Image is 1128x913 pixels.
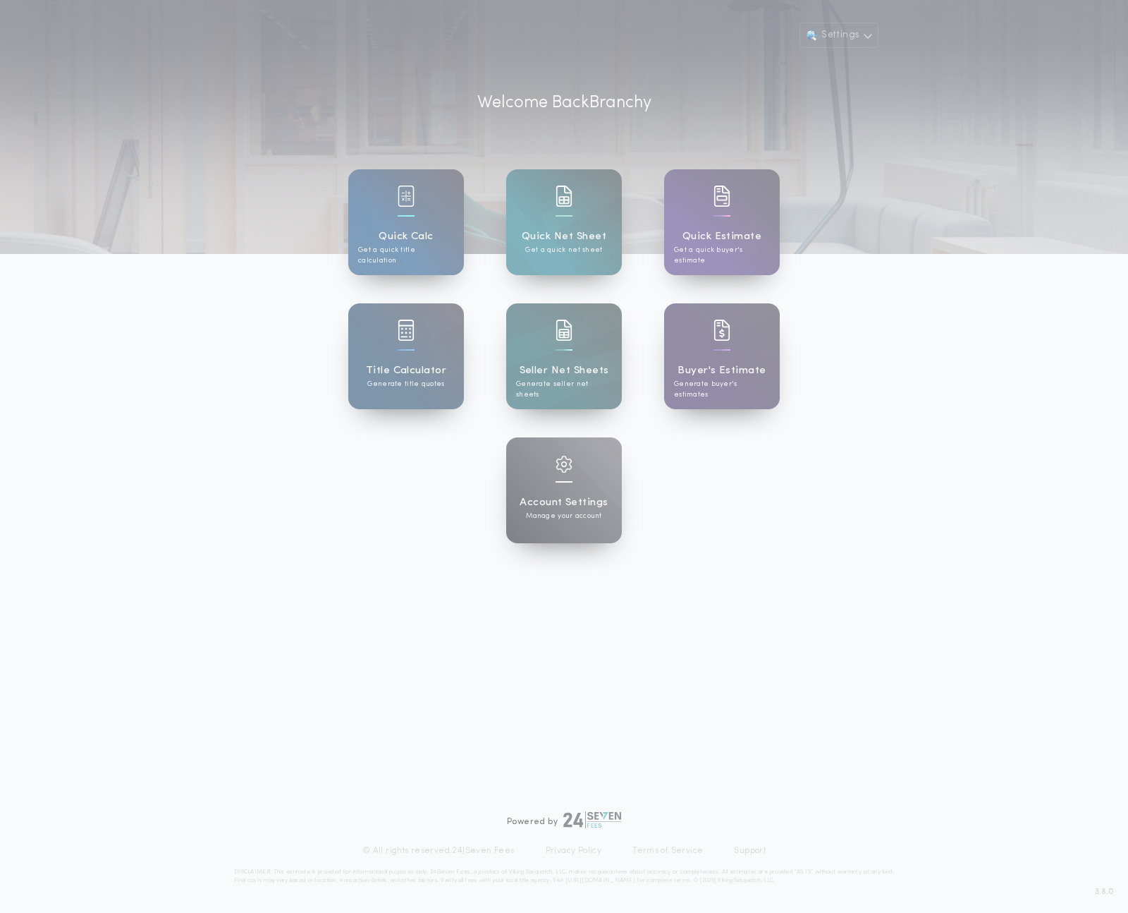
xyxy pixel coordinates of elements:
p: DISCLAIMER: This estimate is provided for informational purposes only. 24|Seven Fees, a product o... [234,868,894,885]
a: card iconQuick Net SheetGet a quick net sheet [506,169,622,275]
span: 3.8.0 [1095,885,1114,898]
a: card iconTitle CalculatorGenerate title quotes [348,303,464,409]
p: Generate buyer's estimates [674,379,770,400]
h1: Account Settings [520,495,608,511]
h1: Quick Net Sheet [522,229,606,245]
h1: Seller Net Sheets [520,363,609,379]
p: Generate seller net sheets [516,379,612,400]
a: [URL][DOMAIN_NAME] [565,878,635,883]
p: Get a quick title calculation [358,245,454,266]
img: user avatar [804,28,819,42]
a: Terms of Service [632,845,703,857]
img: card icon [556,320,572,341]
img: card icon [556,186,572,207]
img: card icon [556,456,572,473]
a: card iconQuick EstimateGet a quick buyer's estimate [664,169,780,275]
p: Welcome Back Branchy [477,90,651,116]
p: Get a quick buyer's estimate [674,245,770,266]
a: card iconBuyer's EstimateGenerate buyer's estimates [664,303,780,409]
div: Powered by [507,811,621,828]
p: Get a quick net sheet [525,245,602,255]
button: Settings [799,23,878,48]
img: logo [563,811,621,828]
a: card iconQuick CalcGet a quick title calculation [348,169,464,275]
p: Generate title quotes [367,379,444,389]
a: Privacy Policy [546,845,602,857]
p: © All rights reserved. 24|Seven Fees [362,845,515,857]
img: card icon [713,320,730,341]
a: Support [734,845,766,857]
a: card iconSeller Net SheetsGenerate seller net sheets [506,303,622,409]
h1: Title Calculator [366,363,446,379]
img: card icon [713,186,730,207]
img: card icon [398,320,415,341]
h1: Quick Calc [379,229,434,245]
a: card iconAccount SettingsManage your account [506,437,622,543]
h1: Buyer's Estimate [678,363,766,379]
p: Manage your account [526,511,601,521]
h1: Quick Estimate [682,229,762,245]
img: card icon [398,186,415,207]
